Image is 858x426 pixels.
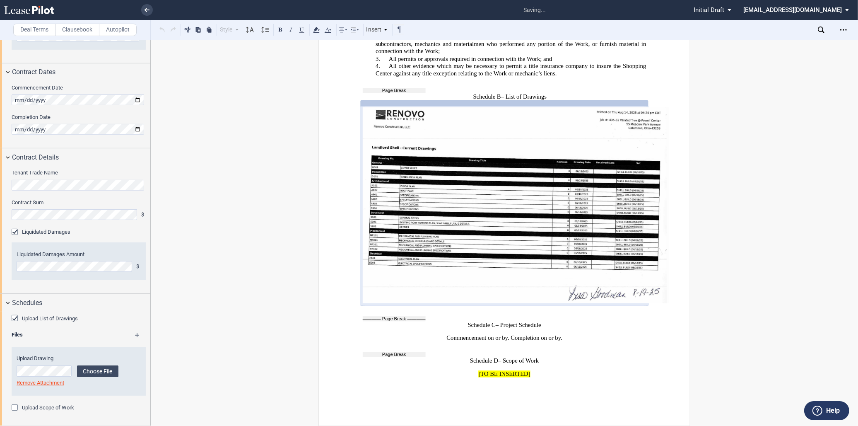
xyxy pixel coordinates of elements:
[497,93,501,100] span: B
[22,315,78,322] label: Upload List of Drawings
[826,405,840,416] label: Help
[804,401,849,420] button: Help
[365,24,389,35] div: Insert
[17,251,141,258] label: Liquidated Damages Amount
[22,404,74,411] label: Upload Scope of Work
[12,199,146,206] label: Contract Sum
[12,67,55,77] span: Contract Dates
[468,322,490,329] span: Schedule
[12,152,59,162] span: Contract Details
[394,24,404,34] button: Toggle Control Characters
[479,370,530,378] span: [TO BE INSERTED]
[473,93,496,100] span: Schedule
[492,322,496,329] span: C
[77,365,118,377] label: Choose File
[508,335,561,342] span: . Completion on or by
[561,335,562,342] span: .
[376,63,648,77] span: All other evidence which may be necessary to permit a title insurance company to insure the Shopp...
[837,23,850,36] div: Open Lease options menu
[297,24,307,34] button: Underline
[496,322,541,329] span: – Project Schedule
[12,169,146,177] label: Tenant Trade Name
[446,335,508,342] span: Commencement on or by
[183,24,193,34] button: Cut
[694,6,724,14] span: Initial Draft
[376,56,380,63] span: 3.
[498,358,539,365] span: – Scope of Work
[17,355,118,362] label: Upload Drawing
[376,26,648,55] span: Complete releases in form and substance satisfactory to Renovo, waiving any and all rights to fil...
[494,358,498,365] span: D
[22,228,70,236] label: Liquidated Damages
[363,108,669,304] img: JDgQQgghhBBCCCF2cpXVBZWbMQZjTI+VBe+XBAdCCCGEEEIIIcROrn77Qe3qg63d3gvpcSCEEEIIIYQQQuzk6psh1h5vLyyQH...
[12,332,23,338] b: Files
[389,56,552,63] span: All permits or approvals required in connection with the Work; and
[12,298,42,308] span: Schedules
[193,24,203,34] button: Copy
[470,358,492,365] span: Schedule
[275,24,285,34] button: Bold
[55,24,99,36] label: Clausebook
[136,263,141,270] span: $
[13,24,55,36] label: Deal Terms
[12,84,146,92] label: Commencement Date
[12,404,74,412] md-checkbox: Upload Scope of Work
[519,1,550,19] span: saving...
[286,24,296,34] button: Italic
[17,380,64,386] a: Remove Attachment
[141,211,146,218] span: $
[12,315,78,323] md-checkbox: Upload List of Drawings
[12,114,146,121] label: Completion Date
[99,24,137,36] label: Autopilot
[204,24,214,34] button: Paste
[376,63,380,70] span: 4.
[12,228,70,237] md-checkbox: Liquidated Damages
[501,93,547,100] span: – List of Drawings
